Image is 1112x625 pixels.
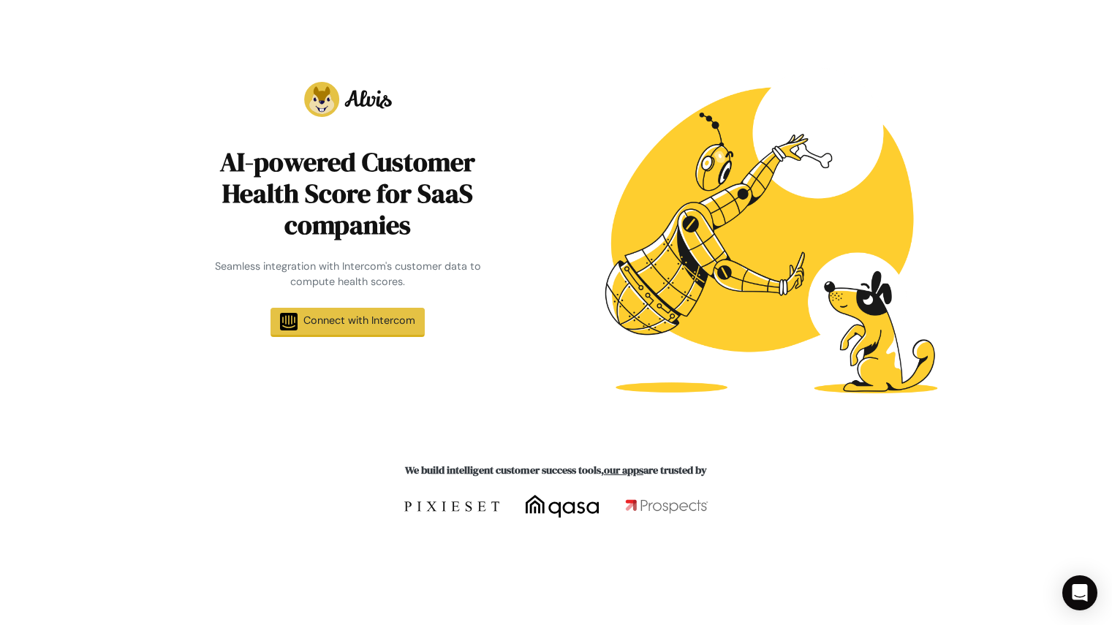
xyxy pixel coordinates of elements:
img: Pixieset [404,495,499,518]
h6: We build intelligent customer success tools, are trusted by [151,464,962,477]
span: Connect with Intercom [303,314,415,327]
a: our apps [604,463,643,477]
div: Seamless integration with Intercom's customer data to compute health scores. [210,259,485,290]
a: Connect with Intercom [271,308,425,337]
img: Alvis [304,82,392,117]
img: Robot [567,35,962,429]
div: Open Intercom Messenger [1062,575,1097,610]
img: qasa [526,495,599,518]
img: Prospects [625,498,708,515]
h1: AI-powered Customer Health Score for SaaS companies [210,146,485,241]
